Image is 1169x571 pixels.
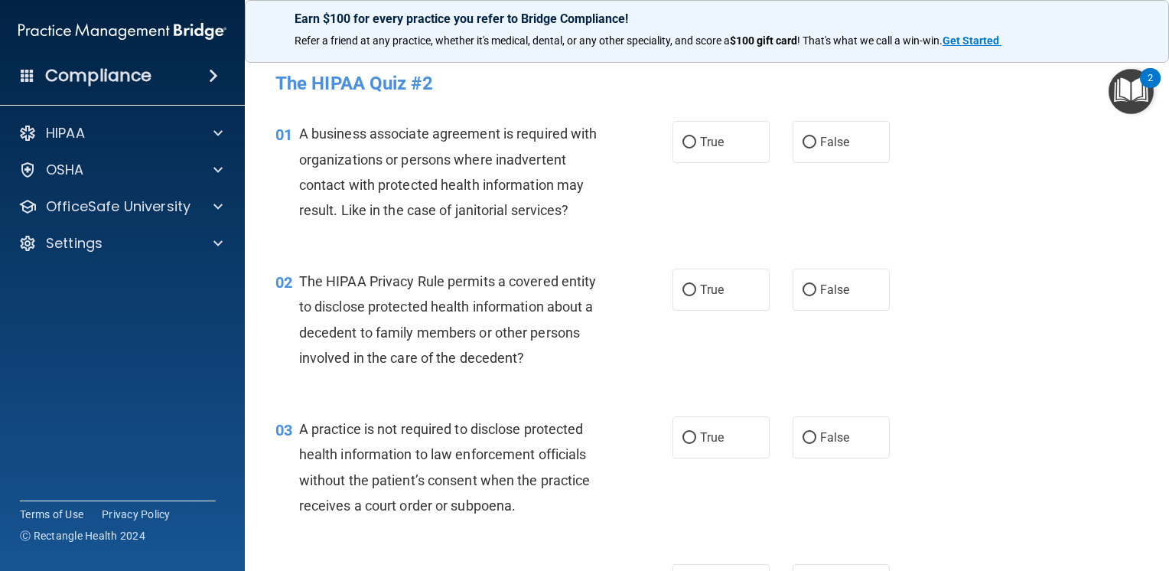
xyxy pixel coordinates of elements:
[275,126,292,144] span: 01
[46,124,85,142] p: HIPAA
[46,161,84,179] p: OSHA
[20,507,83,522] a: Terms of Use
[46,197,190,216] p: OfficeSafe University
[18,234,223,253] a: Settings
[275,73,1138,93] h4: The HIPAA Quiz #2
[700,135,724,149] span: True
[299,273,597,366] span: The HIPAA Privacy Rule permits a covered entity to disclose protected health information about a ...
[820,135,850,149] span: False
[797,34,943,47] span: ! That's what we call a win-win.
[682,432,696,444] input: True
[102,507,171,522] a: Privacy Policy
[295,11,1119,26] p: Earn $100 for every practice you refer to Bridge Compliance!
[275,421,292,439] span: 03
[700,282,724,297] span: True
[682,285,696,296] input: True
[275,273,292,292] span: 02
[803,137,816,148] input: False
[18,16,226,47] img: PMB logo
[1148,78,1153,98] div: 2
[730,34,797,47] strong: $100 gift card
[682,137,696,148] input: True
[18,124,223,142] a: HIPAA
[46,234,103,253] p: Settings
[299,126,598,218] span: A business associate agreement is required with organizations or persons where inadvertent contac...
[820,430,850,445] span: False
[820,282,850,297] span: False
[803,432,816,444] input: False
[295,34,730,47] span: Refer a friend at any practice, whether it's medical, dental, or any other speciality, and score a
[700,430,724,445] span: True
[18,197,223,216] a: OfficeSafe University
[803,285,816,296] input: False
[18,161,223,179] a: OSHA
[943,34,999,47] strong: Get Started
[299,421,591,514] span: A practice is not required to disclose protected health information to law enforcement officials ...
[1109,69,1154,114] button: Open Resource Center, 2 new notifications
[943,34,1001,47] a: Get Started
[20,528,145,543] span: Ⓒ Rectangle Health 2024
[45,65,151,86] h4: Compliance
